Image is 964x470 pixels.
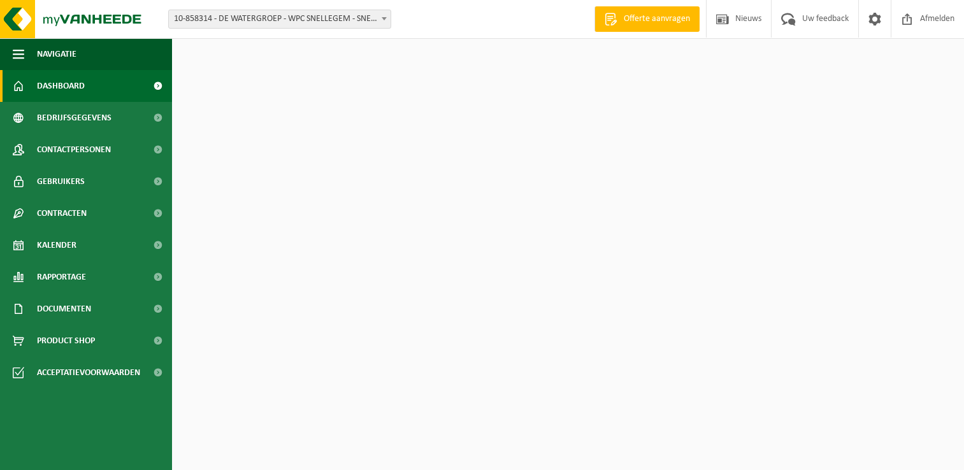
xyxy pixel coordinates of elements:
span: Product Shop [37,325,95,357]
span: Bedrijfsgegevens [37,102,112,134]
span: 10-858314 - DE WATERGROEP - WPC SNELLEGEM - SNELLEGEM [169,10,391,28]
span: Documenten [37,293,91,325]
span: Contactpersonen [37,134,111,166]
span: Rapportage [37,261,86,293]
span: Acceptatievoorwaarden [37,357,140,388]
span: Kalender [37,229,76,261]
span: Dashboard [37,70,85,102]
span: Gebruikers [37,166,85,197]
span: Contracten [37,197,87,229]
span: Navigatie [37,38,76,70]
a: Offerte aanvragen [594,6,700,32]
span: Offerte aanvragen [621,13,693,25]
span: 10-858314 - DE WATERGROEP - WPC SNELLEGEM - SNELLEGEM [168,10,391,29]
